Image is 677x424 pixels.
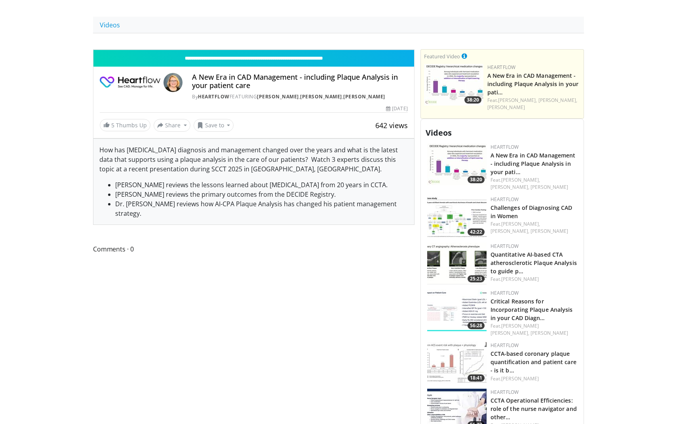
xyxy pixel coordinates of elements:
a: [PERSON_NAME] [531,184,568,190]
a: A New Era in CAD Management - including Plaque Analysis in your pati… [491,152,576,176]
a: [PERSON_NAME], [491,184,529,190]
a: 25:23 [427,243,487,284]
img: 65719914-b9df-436f-8749-217792de2567.150x105_q85_crop-smart_upscale.jpg [427,196,487,238]
img: 73737796-d99c-44d3-abd7-fe12f4733765.150x105_q85_crop-smart_upscale.jpg [427,342,487,384]
a: Heartflow [198,93,230,100]
a: A New Era in CAD Management - including Plaque Analysis in your pati… [487,72,578,96]
a: [PERSON_NAME] [531,228,568,234]
a: Videos [93,17,127,33]
img: Avatar [164,73,183,92]
a: Heartflow [487,64,516,71]
a: Heartflow [491,144,519,150]
img: 248d14eb-d434-4f54-bc7d-2124e3d05da6.150x105_q85_crop-smart_upscale.jpg [427,243,487,284]
div: Feat. [491,375,577,382]
a: Quantitative AI-based CTA atherosclerotic Plaque Analysis to guide p… [491,251,577,275]
li: [PERSON_NAME] reviews the lessons learned about [MEDICAL_DATA] from 20 years in CCTA. [115,180,408,190]
a: [PERSON_NAME] [501,375,539,382]
a: 42:22 [427,196,487,238]
a: 18:41 [427,342,487,384]
a: [PERSON_NAME] [PERSON_NAME], [491,322,539,336]
span: Comments 0 [93,244,415,254]
a: [PERSON_NAME], [491,228,529,234]
a: [PERSON_NAME] [257,93,299,100]
a: [PERSON_NAME], [498,97,537,104]
div: Feat. [491,177,577,191]
a: 38:20 [424,64,483,106]
div: Feat. [491,322,577,337]
span: 642 views [375,121,408,130]
a: Heartflow [491,196,519,203]
div: Feat. [491,276,577,283]
button: Share [154,119,190,132]
img: 738d0e2d-290f-4d89-8861-908fb8b721dc.150x105_q85_crop-smart_upscale.jpg [424,64,483,106]
h4: A New Era in CAD Management - including Plaque Analysis in your patient care [192,73,407,90]
a: Heartflow [491,243,519,249]
div: Feat. [491,221,577,235]
div: Feat. [487,97,580,111]
button: Save to [194,119,234,132]
a: Critical Reasons for Incorporating Plaque Analysis in your CAD Diagn… [491,297,573,322]
a: [PERSON_NAME] [487,104,525,111]
a: [PERSON_NAME] [501,276,539,282]
p: How has [MEDICAL_DATA] diagnosis and management changed over the years and what is the latest dat... [99,145,408,174]
li: Dr. [PERSON_NAME] reviews how AI-CPA Plaque Analysis has changed his patient management strategy. [115,199,408,218]
span: 25:23 [468,275,485,282]
span: 42:22 [468,228,485,236]
a: 38:20 [427,144,487,185]
a: [PERSON_NAME] [343,93,385,100]
a: [PERSON_NAME], [501,177,540,183]
img: 738d0e2d-290f-4d89-8861-908fb8b721dc.150x105_q85_crop-smart_upscale.jpg [427,144,487,185]
span: 38:20 [464,96,481,104]
a: CCTA-based coronary plaque quantification and patient care - is it b… [491,350,576,374]
span: 38:20 [468,176,485,183]
a: Heartflow [491,389,519,395]
span: 18:41 [468,374,485,382]
a: [PERSON_NAME] [300,93,342,100]
a: 56:28 [427,290,487,331]
div: [DATE] [386,105,407,112]
span: 5 [111,121,114,129]
div: By FEATURING , , [192,93,407,100]
li: [PERSON_NAME] reviews the primary outcomes from the DECIDE Registry. [115,190,408,199]
a: 5 Thumbs Up [100,119,150,131]
img: Heartflow [100,73,160,92]
a: [PERSON_NAME] [531,330,568,336]
a: CCTA Operational Efficiencies: role of the nurse navigator and other… [491,397,577,421]
a: [PERSON_NAME], [538,97,577,104]
a: Challenges of Diagnosing CAD in Women [491,204,572,220]
small: Featured Video [424,53,460,60]
a: [PERSON_NAME], [501,221,540,227]
span: 56:28 [468,322,485,329]
img: b2ff4880-67be-4c9f-bf3d-a798f7182cd6.150x105_q85_crop-smart_upscale.jpg [427,290,487,331]
a: Heartflow [491,290,519,296]
span: Videos [426,127,452,138]
a: Heartflow [491,342,519,349]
